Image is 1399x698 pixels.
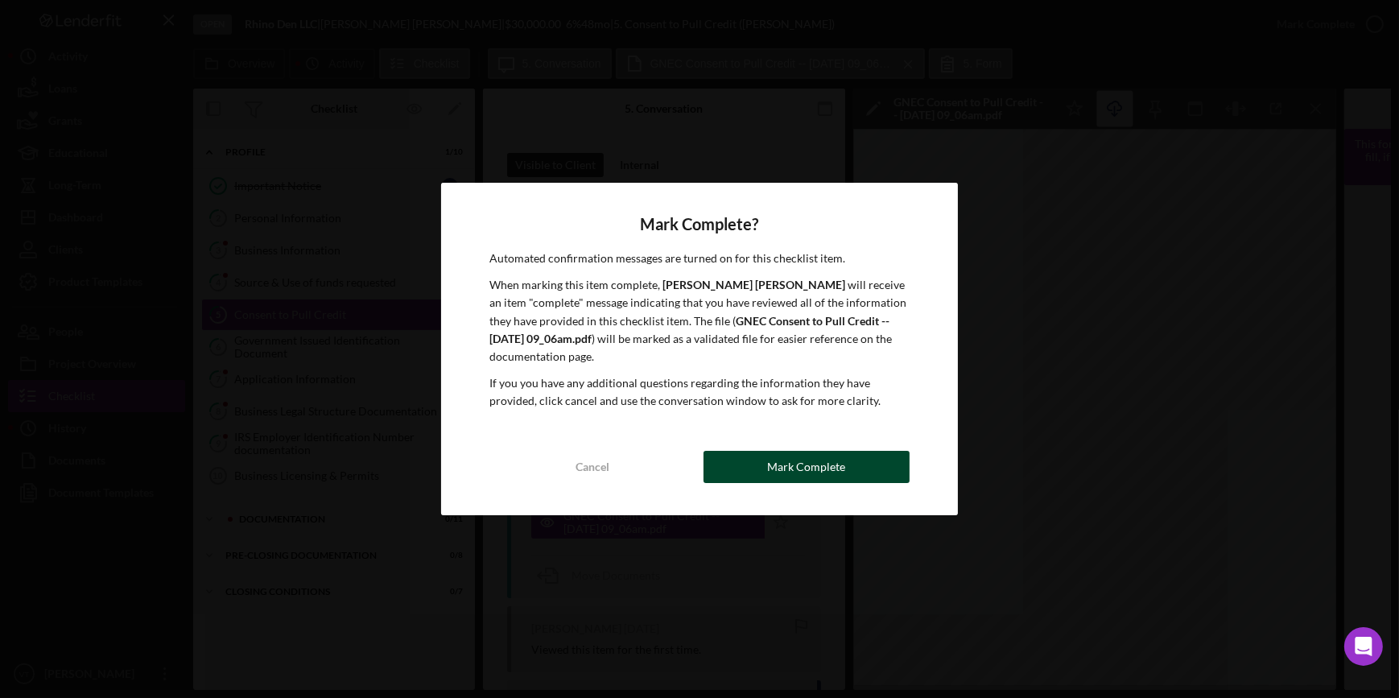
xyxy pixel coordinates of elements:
p: Automated confirmation messages are turned on for this checklist item. [489,250,909,267]
button: Cancel [489,451,695,483]
div: Open Intercom Messenger [1344,627,1383,666]
div: Cancel [576,451,609,483]
p: When marking this item complete, will receive an item "complete" message indicating that you have... [489,276,909,366]
button: Mark Complete [704,451,910,483]
b: [PERSON_NAME] [PERSON_NAME] [662,278,845,291]
p: If you you have any additional questions regarding the information they have provided, click canc... [489,374,909,411]
h4: Mark Complete? [489,215,909,233]
div: Mark Complete [767,451,845,483]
